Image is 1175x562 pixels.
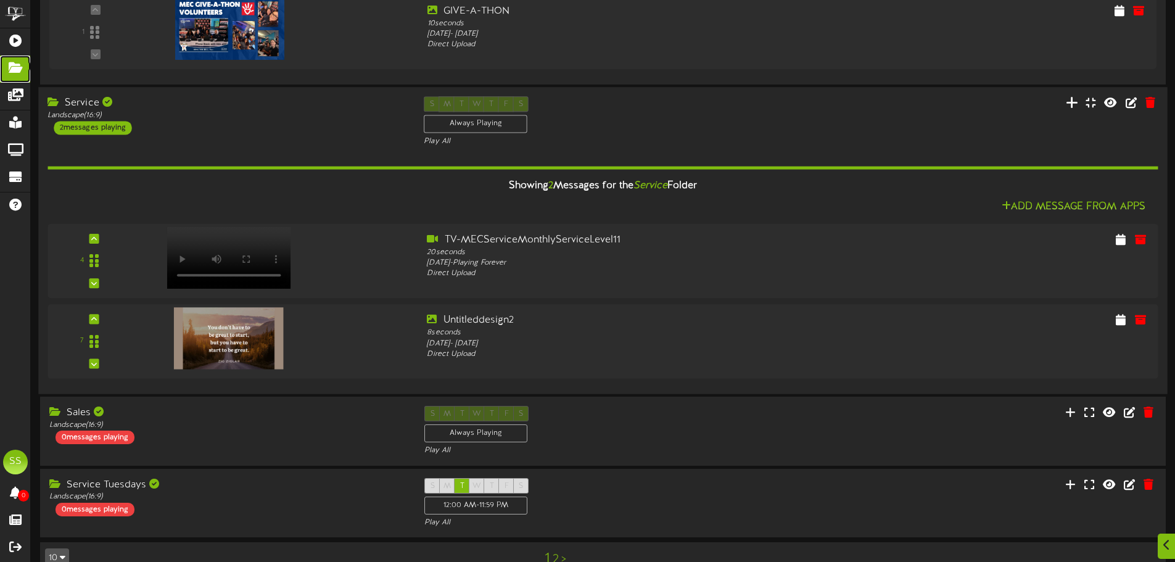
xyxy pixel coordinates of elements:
div: Service [47,97,405,111]
span: M [443,482,451,490]
div: Always Playing [424,424,527,442]
i: Service [633,180,667,191]
div: [DATE] - [DATE] [427,339,871,349]
div: Play All [424,445,781,456]
div: Direct Upload [427,269,871,279]
div: Showing Messages for the Folder [38,173,1167,199]
div: Untitleddesign2 [427,314,871,328]
span: 0 [18,490,29,502]
div: Always Playing [424,115,527,133]
span: T [490,482,494,490]
div: [DATE] - Playing Forever [427,258,871,268]
span: S [431,482,435,490]
div: 0 messages playing [56,431,134,444]
span: S [519,482,523,490]
div: SS [3,450,28,474]
div: Direct Upload [427,39,870,50]
div: Service Tuesdays [49,478,406,492]
div: [DATE] - [DATE] [427,29,870,39]
div: Landscape ( 16:9 ) [49,420,406,431]
div: 0 messages playing [56,503,134,516]
div: 8 seconds [427,328,871,339]
span: F [505,482,509,490]
div: 10 seconds [427,19,870,29]
div: GIVE-A-THON [427,4,870,19]
div: Direct Upload [427,349,871,360]
div: Play All [424,518,781,528]
img: 34efb2a0-323d-411d-8f10-099787a9870c.jpg [174,308,284,370]
span: W [472,482,481,490]
div: TV-MECServiceMonthlyServiceLevel11 [427,233,871,247]
div: 2 messages playing [54,122,131,135]
div: Play All [424,136,781,147]
div: Landscape ( 16:9 ) [47,111,405,122]
div: 20 seconds [427,247,871,258]
div: Sales [49,406,406,420]
span: 2 [548,180,553,191]
div: 12:00 AM - 11:59 PM [424,497,527,514]
span: T [460,482,464,490]
div: Landscape ( 16:9 ) [49,492,406,502]
button: Add Message From Apps [998,199,1149,215]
